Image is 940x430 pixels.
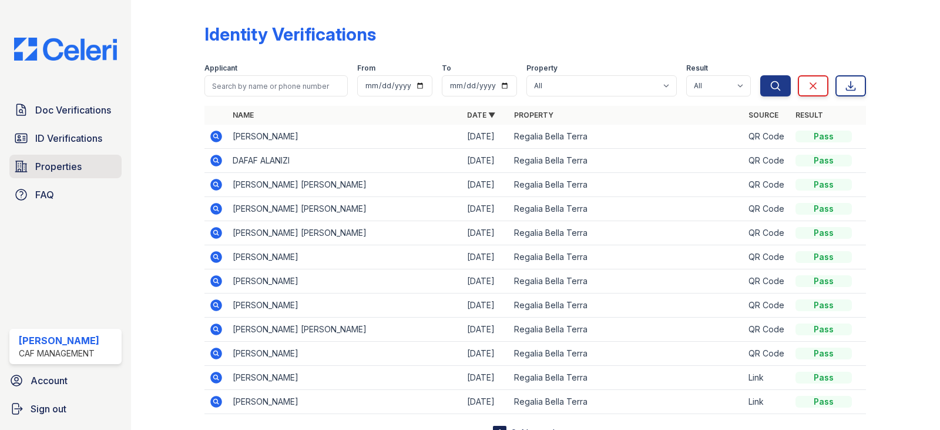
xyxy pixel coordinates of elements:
[5,369,126,392] a: Account
[509,197,744,221] td: Regalia Bella Terra
[795,372,852,384] div: Pass
[686,64,708,73] label: Result
[228,318,462,342] td: [PERSON_NAME] [PERSON_NAME]
[228,342,462,366] td: [PERSON_NAME]
[509,269,744,294] td: Regalia Bella Terra
[228,173,462,197] td: [PERSON_NAME] [PERSON_NAME]
[462,294,509,318] td: [DATE]
[228,197,462,221] td: [PERSON_NAME] [PERSON_NAME]
[795,227,852,239] div: Pass
[204,64,237,73] label: Applicant
[795,396,852,408] div: Pass
[442,64,451,73] label: To
[228,294,462,318] td: [PERSON_NAME]
[462,342,509,366] td: [DATE]
[744,390,791,414] td: Link
[462,197,509,221] td: [DATE]
[509,149,744,173] td: Regalia Bella Terra
[795,275,852,287] div: Pass
[744,197,791,221] td: QR Code
[462,149,509,173] td: [DATE]
[5,397,126,421] a: Sign out
[509,366,744,390] td: Regalia Bella Terra
[228,221,462,245] td: [PERSON_NAME] [PERSON_NAME]
[228,149,462,173] td: DAFAF ALANIZI
[744,173,791,197] td: QR Code
[31,374,68,388] span: Account
[744,149,791,173] td: QR Code
[31,402,66,416] span: Sign out
[744,294,791,318] td: QR Code
[462,245,509,269] td: [DATE]
[228,269,462,294] td: [PERSON_NAME]
[9,183,122,206] a: FAQ
[509,342,744,366] td: Regalia Bella Terra
[795,131,852,142] div: Pass
[509,294,744,318] td: Regalia Bella Terra
[462,390,509,414] td: [DATE]
[5,38,126,61] img: CE_Logo_Blue-a8612792a0a2168367f1c8372b55b34899dd931a85d93a1a3d3e32e68fde9ad4.png
[357,64,375,73] label: From
[744,366,791,390] td: Link
[462,221,509,245] td: [DATE]
[9,155,122,178] a: Properties
[795,324,852,335] div: Pass
[462,366,509,390] td: [DATE]
[744,245,791,269] td: QR Code
[9,98,122,122] a: Doc Verifications
[514,111,553,119] a: Property
[744,269,791,294] td: QR Code
[795,179,852,191] div: Pass
[462,125,509,149] td: [DATE]
[19,334,99,348] div: [PERSON_NAME]
[228,366,462,390] td: [PERSON_NAME]
[35,131,102,145] span: ID Verifications
[204,24,376,45] div: Identity Verifications
[795,155,852,166] div: Pass
[204,75,348,96] input: Search by name or phone number
[509,245,744,269] td: Regalia Bella Terra
[795,348,852,359] div: Pass
[744,342,791,366] td: QR Code
[233,111,254,119] a: Name
[35,103,111,117] span: Doc Verifications
[35,188,54,202] span: FAQ
[228,245,462,269] td: [PERSON_NAME]
[795,251,852,263] div: Pass
[744,318,791,342] td: QR Code
[462,318,509,342] td: [DATE]
[748,111,778,119] a: Source
[744,125,791,149] td: QR Code
[795,203,852,215] div: Pass
[744,221,791,245] td: QR Code
[509,125,744,149] td: Regalia Bella Terra
[462,269,509,294] td: [DATE]
[509,221,744,245] td: Regalia Bella Terra
[509,318,744,342] td: Regalia Bella Terra
[795,299,852,311] div: Pass
[509,173,744,197] td: Regalia Bella Terra
[467,111,495,119] a: Date ▼
[19,348,99,359] div: CAF Management
[9,126,122,150] a: ID Verifications
[35,159,82,174] span: Properties
[526,64,558,73] label: Property
[228,125,462,149] td: [PERSON_NAME]
[509,390,744,414] td: Regalia Bella Terra
[228,390,462,414] td: [PERSON_NAME]
[462,173,509,197] td: [DATE]
[795,111,823,119] a: Result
